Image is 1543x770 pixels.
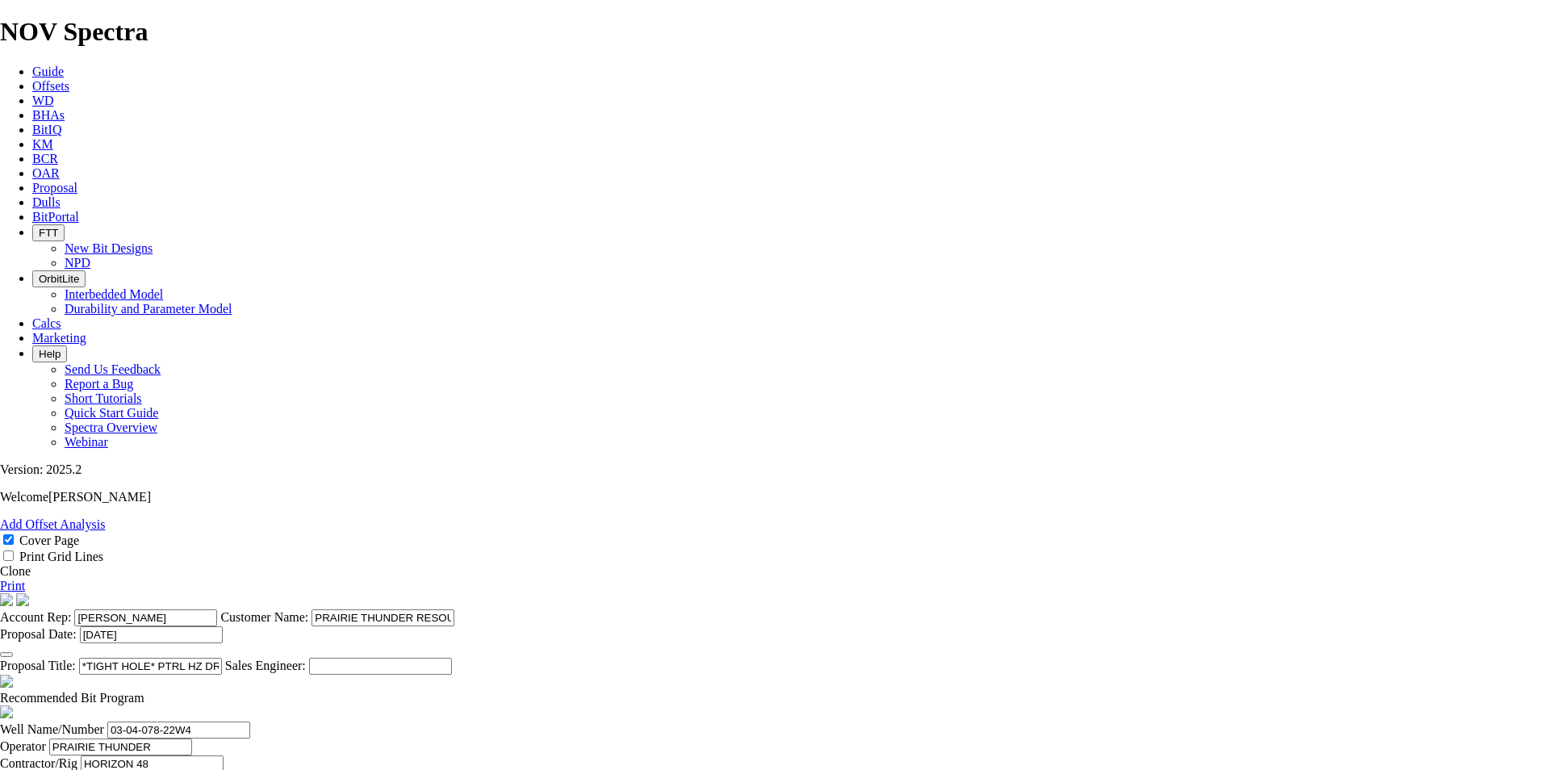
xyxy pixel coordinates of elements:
button: OrbitLite [32,270,86,287]
a: Proposal [32,181,77,195]
a: BCR [32,152,58,165]
a: Interbedded Model [65,287,163,301]
a: OAR [32,166,60,180]
span: [PERSON_NAME] [48,490,151,504]
label: Customer Name: [220,610,308,624]
label: Cover Page [19,534,79,547]
span: Help [39,348,61,360]
a: Marketing [32,331,86,345]
a: Send Us Feedback [65,362,161,376]
a: Offsets [32,79,69,93]
a: Short Tutorials [65,391,142,405]
a: Dulls [32,195,61,209]
img: cover-graphic.e5199e77.png [16,593,29,606]
a: Quick Start Guide [65,406,158,420]
a: BitIQ [32,123,61,136]
a: BitPortal [32,210,79,224]
a: New Bit Designs [65,241,153,255]
a: NPD [65,256,90,270]
span: FTT [39,227,58,239]
a: Report a Bug [65,377,133,391]
a: KM [32,137,53,151]
label: Print Grid Lines [19,550,103,563]
a: Calcs [32,316,61,330]
button: FTT [32,224,65,241]
a: Durability and Parameter Model [65,302,232,316]
a: BHAs [32,108,65,122]
a: WD [32,94,54,107]
button: Help [32,345,67,362]
a: Webinar [65,435,108,449]
a: Guide [32,65,64,78]
a: Spectra Overview [65,421,157,434]
span: OrbitLite [39,273,79,285]
label: Sales Engineer: [225,659,306,672]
